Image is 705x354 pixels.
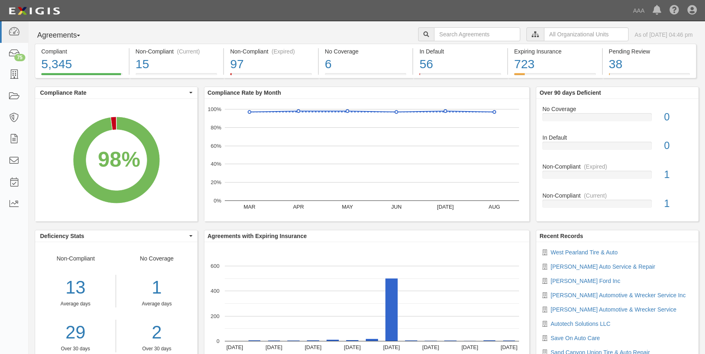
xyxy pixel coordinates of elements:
div: Average days [35,301,116,307]
div: 5,345 [41,56,123,73]
text: 400 [210,288,219,294]
div: No Coverage [116,254,197,352]
button: Deficiency Stats [35,230,197,242]
text: 40% [210,161,221,167]
text: 600 [210,263,219,269]
a: In Default0 [542,134,692,163]
text: [DATE] [344,344,360,350]
text: [DATE] [226,344,243,350]
a: Autotech Solutions LLC [551,321,610,327]
text: MAR [244,204,255,210]
text: [DATE] [422,344,439,350]
a: Expiring Insurance723 [508,73,602,80]
div: Non-Compliant [536,191,698,200]
text: [DATE] [304,344,321,350]
text: JUN [391,204,401,210]
div: Pending Review [609,47,690,56]
div: (Current) [584,191,607,200]
b: Over 90 days Deficient [539,89,601,96]
b: Agreements with Expiring Insurance [208,233,307,239]
div: Non-Compliant (Expired) [230,47,312,56]
a: No Coverage0 [542,105,692,134]
a: Non-Compliant(Expired)97 [224,73,318,80]
div: 723 [514,56,596,73]
div: Compliant [41,47,123,56]
text: 100% [208,106,222,112]
text: 20% [210,179,221,185]
a: Save On Auto Care [551,335,600,341]
text: [DATE] [383,344,400,350]
div: Average days [122,301,191,307]
svg: A chart. [204,99,529,221]
div: 98% [98,145,141,175]
div: Expiring Insurance [514,47,596,56]
span: Compliance Rate [40,89,187,97]
text: MAY [342,204,353,210]
div: In Default [419,47,501,56]
div: 0 [658,138,698,153]
div: 75 [14,54,25,61]
div: (Expired) [272,47,295,56]
div: Non-Compliant (Current) [136,47,217,56]
div: 6 [325,56,407,73]
text: 200 [210,313,219,319]
input: All Organizational Units [544,27,629,41]
a: Non-Compliant(Expired)1 [542,163,692,191]
i: Help Center - Complianz [669,6,679,16]
text: 0 [217,338,219,344]
a: 29 [35,320,116,345]
a: Compliant5,345 [35,73,129,80]
div: 1 [122,275,191,301]
div: (Expired) [584,163,607,171]
b: Compliance Rate by Month [208,89,281,96]
a: AAA [629,2,649,19]
text: [DATE] [501,344,517,350]
text: [DATE] [437,204,454,210]
a: West Pearland Tire & Auto [551,249,618,256]
div: In Default [536,134,698,142]
text: APR [293,204,304,210]
text: 80% [210,125,221,131]
span: Deficiency Stats [40,232,187,240]
div: Over 30 days [122,345,191,352]
div: 1 [658,196,698,211]
div: 0 [658,110,698,125]
img: logo-5460c22ac91f19d4615b14bd174203de0afe785f0fc80cf4dbbc73dc1793850b.png [6,4,63,18]
div: 56 [419,56,501,73]
text: 60% [210,142,221,149]
div: Non-Compliant [35,254,116,352]
button: Agreements [35,27,96,44]
a: [PERSON_NAME] Ford Inc [551,278,620,284]
div: No Coverage [536,105,698,113]
div: 38 [609,56,690,73]
a: [PERSON_NAME] Automotive & Wrecker Service Inc [551,292,685,298]
div: No Coverage [325,47,407,56]
div: (Current) [177,47,200,56]
div: 1 [658,167,698,182]
text: AUG [488,204,500,210]
div: As of [DATE] 04:46 pm [635,31,693,39]
div: 97 [230,56,312,73]
div: 15 [136,56,217,73]
a: In Default56 [413,73,507,80]
a: No Coverage6 [319,73,413,80]
a: Non-Compliant(Current)15 [130,73,224,80]
div: 13 [35,275,116,301]
a: 2 [122,320,191,345]
div: Over 30 days [35,345,116,352]
b: Recent Records [539,233,583,239]
text: [DATE] [266,344,282,350]
button: Compliance Rate [35,87,197,98]
svg: A chart. [35,99,197,221]
text: [DATE] [461,344,478,350]
div: Non-Compliant [536,163,698,171]
a: [PERSON_NAME] Auto Service & Repair [551,263,655,270]
a: [PERSON_NAME] Automotive & Wrecker Service [551,306,676,313]
input: Search Agreements [434,27,520,41]
a: Non-Compliant(Current)1 [542,191,692,214]
text: 0% [213,198,221,204]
